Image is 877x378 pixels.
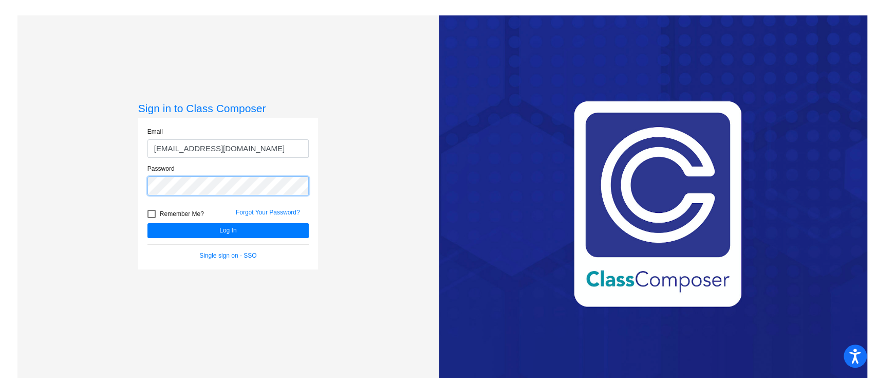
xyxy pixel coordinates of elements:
[147,223,309,238] button: Log In
[236,209,300,216] a: Forgot Your Password?
[147,164,175,173] label: Password
[160,208,204,220] span: Remember Me?
[138,102,318,115] h3: Sign in to Class Composer
[147,127,163,136] label: Email
[199,252,256,259] a: Single sign on - SSO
